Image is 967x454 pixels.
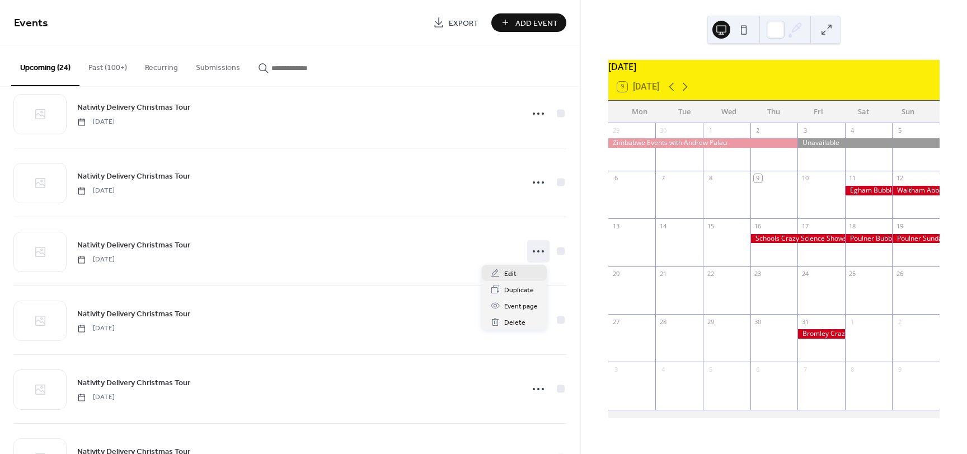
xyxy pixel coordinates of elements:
[662,101,707,123] div: Tue
[754,174,762,182] div: 9
[77,307,190,320] a: Nativity Delivery Christmas Tour
[752,101,796,123] div: Thu
[504,284,534,296] span: Duplicate
[659,127,667,135] div: 30
[801,270,809,278] div: 24
[504,301,538,312] span: Event page
[892,186,940,195] div: Waltham Abbey Crazy Science Praise Party
[504,268,517,280] span: Edit
[706,365,715,373] div: 5
[77,324,115,334] span: [DATE]
[612,174,620,182] div: 6
[801,174,809,182] div: 10
[754,127,762,135] div: 2
[895,174,904,182] div: 12
[895,222,904,230] div: 19
[77,170,190,182] a: Nativity Delivery Christmas Tour
[895,317,904,326] div: 2
[515,17,558,29] span: Add Event
[659,270,667,278] div: 21
[706,174,715,182] div: 8
[797,329,845,339] div: Bromley Crazy Science Praise Party
[754,222,762,230] div: 16
[136,45,187,85] button: Recurring
[77,376,190,389] a: Nativity Delivery Christmas Tour
[895,127,904,135] div: 5
[77,377,190,389] span: Nativity Delivery Christmas Tour
[895,365,904,373] div: 9
[841,101,886,123] div: Sat
[886,101,931,123] div: Sun
[659,222,667,230] div: 14
[77,255,115,265] span: [DATE]
[79,45,136,85] button: Past (100+)
[77,238,190,251] a: Nativity Delivery Christmas Tour
[706,127,715,135] div: 1
[706,270,715,278] div: 22
[845,186,893,195] div: Egham Bubbles Praise Party
[797,138,940,148] div: Unavailable
[848,222,857,230] div: 18
[77,308,190,320] span: Nativity Delivery Christmas Tour
[754,317,762,326] div: 30
[659,317,667,326] div: 28
[77,102,190,114] span: Nativity Delivery Christmas Tour
[77,171,190,182] span: Nativity Delivery Christmas Tour
[77,240,190,251] span: Nativity Delivery Christmas Tour
[659,174,667,182] div: 7
[617,101,662,123] div: Mon
[895,270,904,278] div: 26
[608,60,940,73] div: [DATE]
[707,101,752,123] div: Wed
[848,365,857,373] div: 8
[848,127,857,135] div: 4
[754,365,762,373] div: 6
[801,222,809,230] div: 17
[77,392,115,402] span: [DATE]
[796,101,841,123] div: Fri
[801,365,809,373] div: 7
[11,45,79,86] button: Upcoming (24)
[14,12,48,34] span: Events
[706,317,715,326] div: 29
[848,317,857,326] div: 1
[491,13,566,32] button: Add Event
[801,127,809,135] div: 3
[504,317,525,329] span: Delete
[77,117,115,127] span: [DATE]
[848,270,857,278] div: 25
[612,270,620,278] div: 20
[706,222,715,230] div: 15
[425,13,487,32] a: Export
[801,317,809,326] div: 31
[659,365,667,373] div: 4
[77,186,115,196] span: [DATE]
[750,234,845,244] div: Schools Crazy Science Shows
[754,270,762,278] div: 23
[845,234,893,244] div: Poulner Bubbles Praise Party
[612,365,620,373] div: 3
[612,127,620,135] div: 29
[608,138,797,148] div: Zimbabwe Events with Andrew Palau
[892,234,940,244] div: Poulner Sunday Service
[612,317,620,326] div: 27
[187,45,249,85] button: Submissions
[612,222,620,230] div: 13
[77,101,190,114] a: Nativity Delivery Christmas Tour
[848,174,857,182] div: 11
[449,17,478,29] span: Export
